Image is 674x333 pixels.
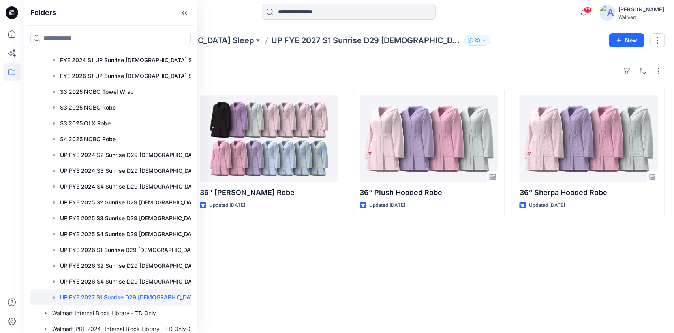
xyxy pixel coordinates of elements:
[60,103,116,112] p: S3 2025 NOBO Robe
[583,7,592,13] span: 73
[618,5,664,14] div: [PERSON_NAME]
[60,261,215,271] p: UP FYE 2026 S2 Sunrise D29 [DEMOGRAPHIC_DATA] sleep
[360,95,498,182] a: 36“ Plush Hooded Robe
[474,36,480,45] p: 23
[60,198,215,207] p: UP FYE 2025 S2 Sunrise D29 [DEMOGRAPHIC_DATA] Sleep
[519,95,658,182] a: 36“ Sherpa Hooded Robe
[200,187,338,198] p: 36" [PERSON_NAME] Robe
[60,150,215,160] p: UP FYE 2024 S2 Sunrise D29 [DEMOGRAPHIC_DATA] Sleep
[60,245,215,255] p: UP FYE 2026 S1 Sunrise D29 [DEMOGRAPHIC_DATA] sleep
[369,201,405,210] p: Updated [DATE]
[60,277,215,286] p: UP FYE 2026 S4 Sunrise D29 [DEMOGRAPHIC_DATA] sleep
[618,14,664,20] div: Walmart
[60,134,116,144] p: S4 2025 NOBO Robe
[599,5,615,21] img: avatar
[60,87,134,96] p: S3 2025 NOBO Towel Wrap
[60,214,215,223] p: UP FYE 2025 S3 Sunrise D29 [DEMOGRAPHIC_DATA] Sleep
[609,33,644,47] button: New
[60,55,215,65] p: FYE 2024 S1 UP Sunrise [DEMOGRAPHIC_DATA] Sleepwear
[60,229,215,239] p: UP FYE 2025 S4 Sunrise D29 [DEMOGRAPHIC_DATA] sleep
[529,201,565,210] p: Updated [DATE]
[271,35,461,46] p: UP FYE 2027 S1 Sunrise D29 [DEMOGRAPHIC_DATA] sleep
[60,293,215,302] p: UP FYE 2027 S1 Sunrise D29 [DEMOGRAPHIC_DATA] sleep
[60,182,215,191] p: UP FYE 2024 S4 Sunrise D29 [DEMOGRAPHIC_DATA] Sleep
[209,201,245,210] p: Updated [DATE]
[60,166,215,176] p: UP FYE 2024 S3 Sunrise D29 [DEMOGRAPHIC_DATA] Sleep
[60,71,215,81] p: FYE 2026 S1 UP Sunrise [DEMOGRAPHIC_DATA] Sleepwear
[60,119,111,128] p: S3 2025 OLX Robe
[200,95,338,182] a: 36" Terry Hooded Robe
[464,35,490,46] button: 23
[519,187,658,198] p: 36“ Sherpa Hooded Robe
[360,187,498,198] p: 36“ Plush Hooded Robe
